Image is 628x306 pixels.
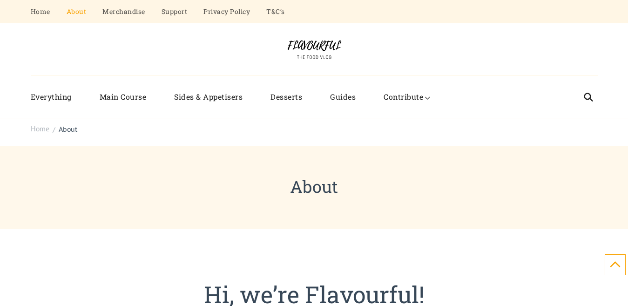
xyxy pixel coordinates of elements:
img: Flavourful [279,37,349,61]
h1: About [31,174,598,199]
span: Home [31,124,49,133]
a: Main Course [86,85,161,109]
a: Contribute [370,85,437,109]
a: Everything [31,85,86,109]
a: Home [31,123,49,135]
a: Desserts [257,85,316,109]
span: / [53,124,55,136]
a: Sides & Appetisers [160,85,257,109]
a: Guides [316,85,370,109]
